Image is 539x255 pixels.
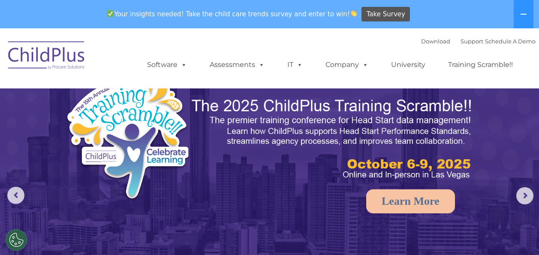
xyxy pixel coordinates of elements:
span: Your insights needed! Take the child care trends survey and enter to win! [104,6,361,22]
font: | [421,38,536,45]
span: Take Survey [367,7,405,22]
a: Take Survey [361,7,410,22]
a: Download [421,38,450,45]
a: Schedule A Demo [485,38,536,45]
img: 👏 [350,10,357,17]
button: Cookies Settings [6,229,27,251]
a: Training Scramble!! [440,56,521,73]
a: Software [139,56,196,73]
a: University [382,56,434,73]
a: Support [461,38,483,45]
a: Company [317,56,377,73]
a: IT [279,56,311,73]
a: Learn More [366,189,455,213]
img: ChildPlus by Procare Solutions [4,35,90,78]
img: ✅ [107,10,114,17]
a: Assessments [201,56,273,73]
